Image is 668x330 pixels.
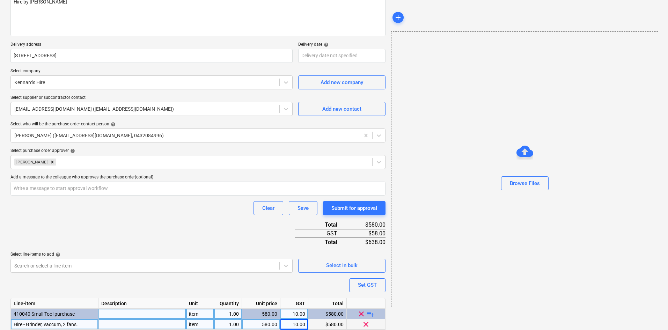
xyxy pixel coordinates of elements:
div: Save [298,204,309,213]
div: 10.00 [283,319,305,330]
button: Save [289,201,317,215]
div: 10.00 [283,309,305,319]
div: 1.00 [217,309,239,319]
span: help [109,122,116,127]
div: 580.00 [245,319,277,330]
div: $58.00 [348,229,386,238]
div: Add a message to the colleague who approves the purchase order (optional) [10,175,386,180]
div: Quantity [214,298,242,309]
div: Select line-items to add [10,252,293,257]
span: help [54,252,60,257]
div: Line-item [11,298,98,309]
span: clear [362,320,370,328]
div: $580.00 [308,309,347,319]
span: Hire - Grinder, vaccum, 2 fans. [14,322,78,327]
div: Clear [262,204,274,213]
div: item [186,319,214,330]
div: Description [98,298,186,309]
input: Delivery address [10,49,293,63]
div: Delivery date [298,42,386,47]
div: Browse Files [391,31,658,307]
div: Add new company [321,78,363,87]
div: Unit [186,298,214,309]
div: Unit price [242,298,280,309]
div: Select in bulk [326,261,358,270]
p: Select supplier or subcontractor contact [10,95,293,102]
div: $580.00 [308,319,347,330]
input: Write a message to start approval workflow [10,182,386,196]
span: help [322,42,329,47]
div: Set GST [358,280,377,289]
div: GST [280,298,308,309]
p: Delivery address [10,42,293,49]
div: Submit for approval [331,204,377,213]
div: Select who will be the purchase order contact person [10,122,386,127]
div: 1.00 [217,319,239,330]
div: 580.00 [245,309,277,319]
div: Remove Rowan MacDonald [49,159,56,166]
button: Add new company [298,75,386,89]
span: clear [357,309,366,318]
div: Total [295,221,348,229]
div: Total [295,238,348,246]
div: Total [308,298,347,309]
div: GST [295,229,348,238]
div: Add new contact [322,104,361,113]
button: Set GST [349,278,386,292]
p: Select company [10,68,293,75]
span: add [394,13,402,22]
span: 410040 Small Tool purchase [14,311,75,317]
button: Browse Files [501,176,549,190]
div: Select purchase order approver [10,148,386,154]
button: Clear [254,201,283,215]
div: Browse Files [510,179,540,188]
div: item [186,309,214,319]
button: Submit for approval [323,201,386,215]
div: [PERSON_NAME] [14,159,49,166]
button: Add new contact [298,102,386,116]
span: playlist_add [366,309,375,318]
span: help [69,148,75,153]
iframe: Chat Widget [633,296,668,330]
input: Delivery date not specified [298,49,386,63]
button: Select in bulk [298,259,386,273]
div: $580.00 [348,221,386,229]
div: $638.00 [348,238,386,246]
